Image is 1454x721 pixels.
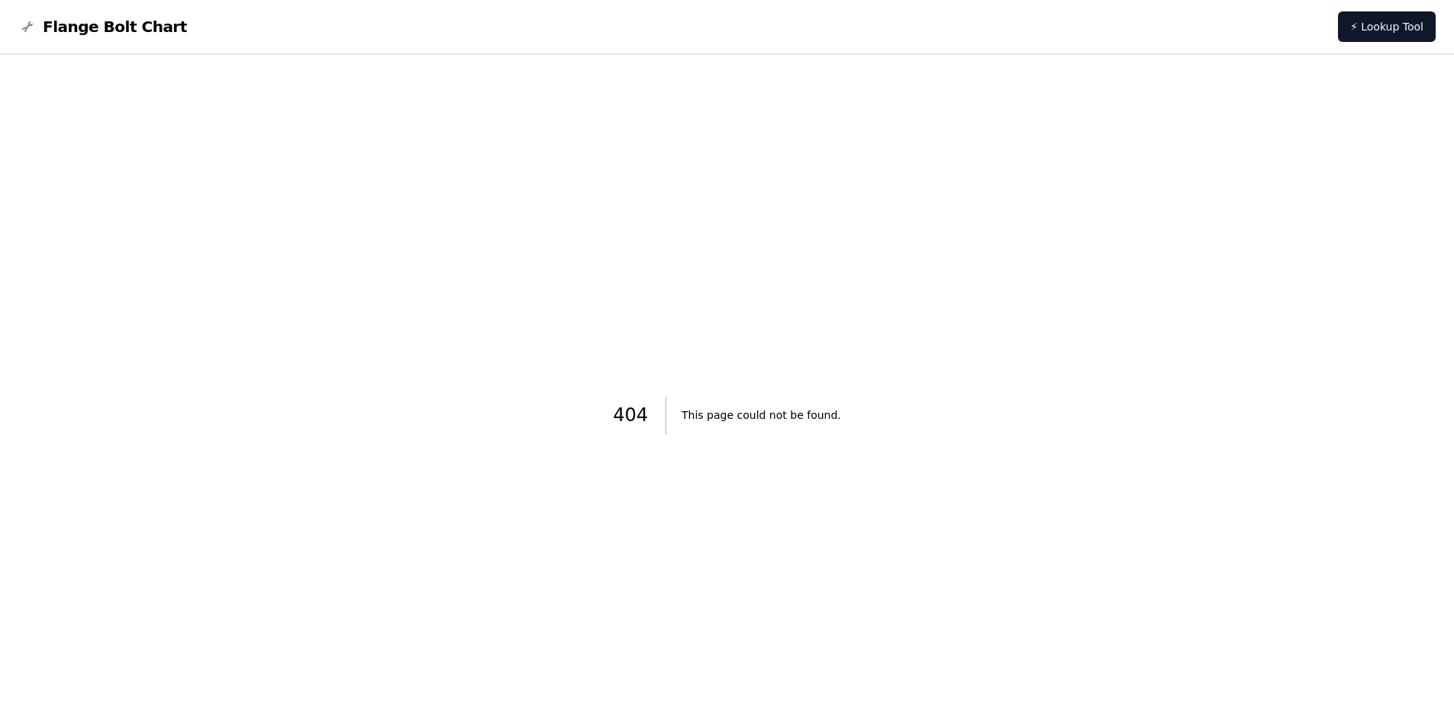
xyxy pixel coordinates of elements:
h2: This page could not be found. [682,397,841,434]
span: Flange Bolt Chart [43,16,187,37]
a: ⚡ Lookup Tool [1338,11,1436,42]
h1: 404 [613,397,666,434]
a: Flange Bolt Chart LogoFlange Bolt Chart [18,16,187,37]
img: Flange Bolt Chart Logo [18,18,37,36]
